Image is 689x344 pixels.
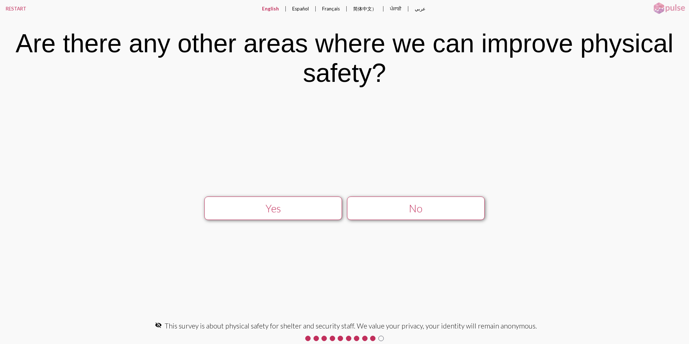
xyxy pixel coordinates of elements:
[347,197,485,220] button: No
[651,2,687,15] img: pulsehorizontalsmall.png
[155,322,162,328] mat-icon: visibility_off
[10,28,679,88] div: Are there any other areas where we can improve physical safety?
[212,202,334,215] div: Yes
[354,202,477,215] div: No
[204,197,342,220] button: Yes
[165,322,537,330] span: This survey is about physical safety for shelter and security staff. We value your privacy, your ...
